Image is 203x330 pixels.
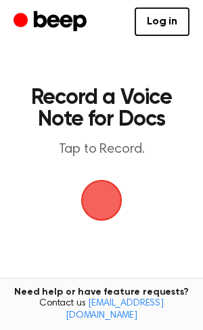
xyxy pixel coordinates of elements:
h1: Record a Voice Note for Docs [24,87,179,130]
span: Contact us [8,298,195,322]
a: Log in [135,7,189,36]
p: Tap to Record. [24,141,179,158]
a: [EMAIL_ADDRESS][DOMAIN_NAME] [66,299,164,320]
img: Beep Logo [81,180,122,221]
a: Beep [14,9,90,35]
